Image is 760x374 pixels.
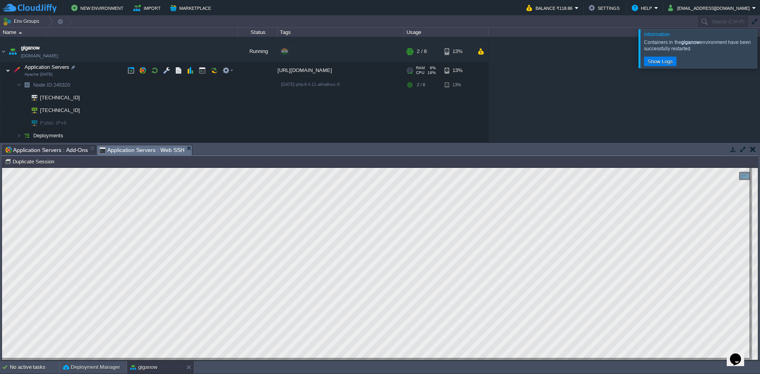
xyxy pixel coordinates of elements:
img: AMDAwAAAACH5BAEAAAAALAAAAAABAAEAAAICRAEAOw== [21,79,32,91]
button: Marketplace [170,3,213,13]
button: Show Logs [645,58,675,65]
span: 245320 [32,82,71,88]
span: [TECHNICAL_ID] [39,104,81,116]
span: Application Servers : Add-Ons [5,145,88,155]
div: Tags [278,28,404,37]
a: [TECHNICAL_ID] [39,95,81,101]
iframe: chat widget [727,342,752,366]
a: Public IPv6 [39,120,68,126]
span: [DATE]-php-8.4.11-almalinux-9 [281,82,340,87]
img: AMDAwAAAACH5BAEAAAAALAAAAAABAAEAAAICRAEAOw== [21,117,26,129]
button: giganow [130,363,157,371]
button: Deployment Manager [63,363,120,371]
img: AMDAwAAAACH5BAEAAAAALAAAAAABAAEAAAICRAEAOw== [26,117,37,129]
span: Public IPv6 [39,117,68,129]
img: AMDAwAAAACH5BAEAAAAALAAAAAABAAEAAAICRAEAOw== [11,63,22,78]
div: Containers in the environment have been successfully restarted. [644,39,755,52]
img: AMDAwAAAACH5BAEAAAAALAAAAAABAAEAAAICRAEAOw== [21,129,32,142]
img: AMDAwAAAACH5BAEAAAAALAAAAAABAAEAAAICRAEAOw== [26,104,37,116]
div: 2 / 8 [417,79,425,91]
div: Usage [405,28,488,37]
button: Import [133,3,163,13]
div: 13% [445,79,470,91]
span: 6% [428,66,436,70]
span: [TECHNICAL_ID] [39,91,81,104]
a: [TECHNICAL_ID] [39,107,81,113]
img: AMDAwAAAACH5BAEAAAAALAAAAAABAAEAAAICRAEAOw== [21,104,26,116]
button: Balance ₹118.86 [526,3,575,13]
div: 2 / 8 [417,41,427,62]
a: Application ServersApache [DATE] [24,64,70,70]
img: AMDAwAAAACH5BAEAAAAALAAAAAABAAEAAAICRAEAOw== [21,91,26,104]
div: No active tasks [10,361,59,374]
span: 18% [427,70,436,75]
div: [URL][DOMAIN_NAME] [277,63,404,78]
a: Node ID:245320 [32,82,71,88]
div: Status [238,28,277,37]
img: CloudJiffy [3,3,57,13]
a: [DOMAIN_NAME] [21,52,58,60]
span: Application Servers [24,64,70,70]
span: Application Servers : Web SSH [99,145,184,155]
img: AMDAwAAAACH5BAEAAAAALAAAAAABAAEAAAICRAEAOw== [19,32,22,34]
div: 13% [445,41,470,62]
button: Settings [589,3,622,13]
button: [EMAIL_ADDRESS][DOMAIN_NAME] [668,3,752,13]
img: AMDAwAAAACH5BAEAAAAALAAAAAABAAEAAAICRAEAOw== [7,41,18,62]
div: Running [238,41,277,62]
a: giganow [21,44,40,52]
a: Deployments [32,132,65,139]
div: 13% [445,63,470,78]
span: Apache [DATE] [25,72,53,77]
b: giganow [681,40,700,45]
img: AMDAwAAAACH5BAEAAAAALAAAAAABAAEAAAICRAEAOw== [6,63,10,78]
span: Information [644,31,670,37]
span: RAM [416,66,425,70]
img: AMDAwAAAACH5BAEAAAAALAAAAAABAAEAAAICRAEAOw== [0,41,7,62]
span: CPU [416,70,424,75]
button: Env Groups [3,16,42,27]
button: Duplicate Session [5,158,57,165]
span: Node ID: [33,82,53,88]
button: New Environment [71,3,126,13]
img: AMDAwAAAACH5BAEAAAAALAAAAAABAAEAAAICRAEAOw== [17,79,21,91]
img: AMDAwAAAACH5BAEAAAAALAAAAAABAAEAAAICRAEAOw== [26,91,37,104]
img: AMDAwAAAACH5BAEAAAAALAAAAAABAAEAAAICRAEAOw== [17,129,21,142]
div: Name [1,28,237,37]
button: Help [632,3,654,13]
